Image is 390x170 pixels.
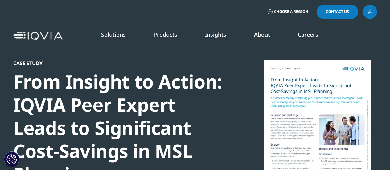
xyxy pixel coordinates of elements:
[274,9,308,14] span: Choose a Region
[4,151,19,167] button: Configuración de cookies
[13,32,63,41] img: IQVIA Healthcare Information Technology and Pharma Clinical Research Company
[65,22,377,51] nav: Primary
[254,31,270,38] a: About
[101,31,126,38] a: Solutions
[317,5,358,19] a: Contact Us
[154,31,177,38] a: Products
[13,60,225,66] div: Case Study
[326,10,349,14] span: Contact Us
[298,31,318,38] a: Careers
[205,31,226,38] a: Insights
